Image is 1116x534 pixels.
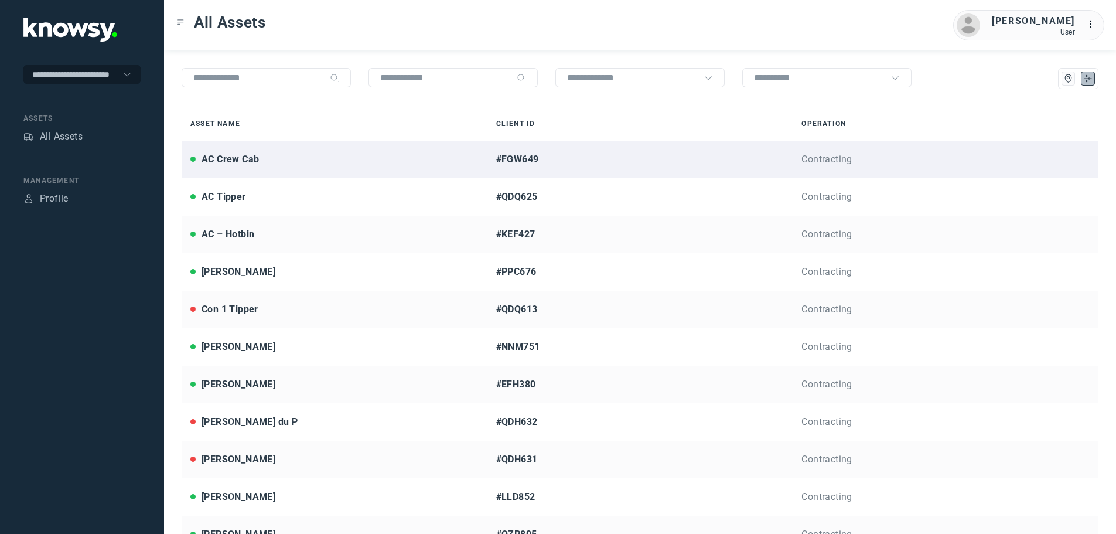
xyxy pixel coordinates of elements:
[182,366,1098,403] a: [PERSON_NAME]#EFH380Contracting
[182,178,1098,216] a: AC Tipper#QDQ625Contracting
[202,190,246,204] div: AC Tipper
[182,478,1098,516] a: [PERSON_NAME]#LLD852Contracting
[202,227,254,242] div: AC – Hotbin
[182,441,1098,478] a: [PERSON_NAME]#QDH631Contracting
[23,175,141,186] div: Management
[801,265,1090,279] div: Contracting
[801,152,1090,166] div: Contracting
[23,18,117,42] img: Application Logo
[202,340,275,354] div: [PERSON_NAME]
[182,403,1098,441] a: [PERSON_NAME] du P#QDH632Contracting
[40,192,69,206] div: Profile
[202,490,275,504] div: [PERSON_NAME]
[496,377,784,392] div: #EFH380
[992,14,1075,28] div: [PERSON_NAME]
[801,118,1090,129] div: Operation
[202,415,298,429] div: [PERSON_NAME] du P
[182,291,1098,328] a: Con 1 Tipper#QDQ613Contracting
[1087,20,1099,29] tspan: ...
[992,28,1075,36] div: User
[496,415,784,429] div: #QDH632
[496,302,784,317] div: #QDQ613
[182,253,1098,291] a: [PERSON_NAME]#PPC676Contracting
[40,130,83,144] div: All Assets
[190,118,479,129] div: Asset Name
[23,131,34,142] div: Assets
[496,227,784,242] div: #KEF427
[496,118,784,129] div: Client ID
[801,490,1090,504] div: Contracting
[1087,18,1101,32] div: :
[202,302,258,317] div: Con 1 Tipper
[202,453,275,467] div: [PERSON_NAME]
[496,340,784,354] div: #NNM751
[1083,73,1093,84] div: List
[496,190,784,204] div: #QDQ625
[801,302,1090,317] div: Contracting
[496,152,784,166] div: #FGW649
[23,113,141,124] div: Assets
[202,377,275,392] div: [PERSON_NAME]
[517,73,526,83] div: Search
[1063,73,1074,84] div: Map
[182,328,1098,366] a: [PERSON_NAME]#NNM751Contracting
[496,265,784,279] div: #PPC676
[23,193,34,204] div: Profile
[801,377,1090,392] div: Contracting
[496,490,784,504] div: #LLD852
[330,73,339,83] div: Search
[801,415,1090,429] div: Contracting
[23,130,83,144] a: AssetsAll Assets
[182,216,1098,253] a: AC – Hotbin#KEF427Contracting
[202,265,275,279] div: [PERSON_NAME]
[957,13,980,37] img: avatar.png
[801,227,1090,242] div: Contracting
[176,18,185,26] div: Toggle Menu
[202,152,259,166] div: AC Crew Cab
[182,141,1098,178] a: AC Crew Cab#FGW649Contracting
[801,340,1090,354] div: Contracting
[496,453,784,467] div: #QDH631
[1087,18,1101,33] div: :
[23,192,69,206] a: ProfileProfile
[801,453,1090,467] div: Contracting
[194,12,266,33] span: All Assets
[801,190,1090,204] div: Contracting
